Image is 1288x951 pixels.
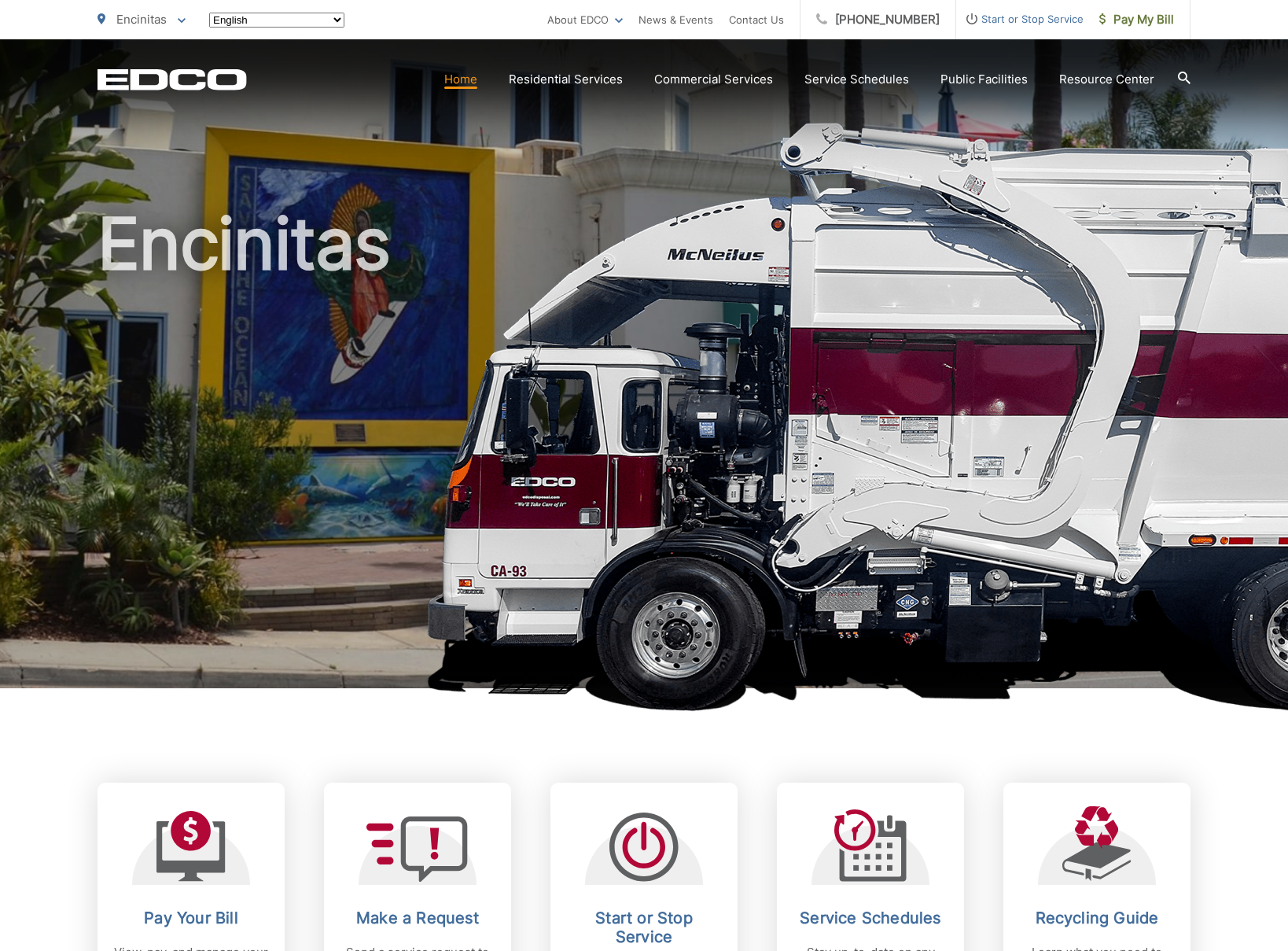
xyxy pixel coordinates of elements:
a: News & Events [638,10,713,29]
h2: Start or Stop Service [566,909,722,946]
select: Select a language [209,13,344,28]
a: Residential Services [509,70,623,89]
a: Resource Center [1059,70,1154,89]
a: EDCD logo. Return to the homepage. [98,68,247,90]
a: Contact Us [729,10,784,29]
h2: Pay Your Bill [113,909,269,927]
a: Commercial Services [654,70,773,89]
a: Public Facilities [940,70,1028,89]
h1: Encinitas [98,205,1190,702]
a: Service Schedules [804,70,909,89]
a: About EDCO [547,10,623,29]
span: Encinitas [116,12,167,27]
h2: Recycling Guide [1019,909,1175,927]
h2: Make a Request [340,909,495,927]
a: Home [444,70,477,89]
h2: Service Schedules [793,909,948,927]
span: Pay My Bill [1099,10,1174,29]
